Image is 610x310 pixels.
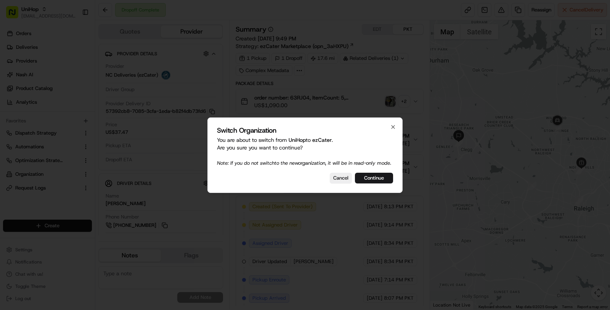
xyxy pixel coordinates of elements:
[312,137,332,143] span: ezCater
[217,136,393,167] p: You are about to switch from to . Are you sure you want to continue?
[217,160,391,166] span: Note: If you do not switch to the new organization, it will be in read-only mode.
[217,127,393,134] h2: Switch Organization
[355,173,393,183] button: Continue
[289,137,306,143] span: UniHop
[330,173,352,183] button: Cancel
